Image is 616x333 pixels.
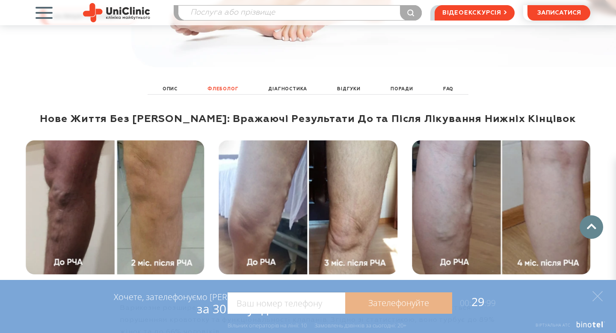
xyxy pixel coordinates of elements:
[537,10,581,16] span: записатися
[266,84,309,94] a: Діагностика
[441,84,456,94] a: Faq
[536,322,571,328] span: Віртуальна АТС
[228,292,345,314] input: Ваш номер телефону
[527,5,590,21] button: записатися
[114,291,273,315] div: Хочете, зателефонуємо [PERSON_NAME]
[484,297,496,309] span: :99
[228,322,406,329] div: Вільних операторів на лінії: 10 Замовлень дзвінків за сьогодні: 20+
[197,300,273,317] span: за 30 секунд?
[160,84,180,94] a: Опис
[460,297,471,309] span: 00:
[335,84,363,94] a: Відгуки
[442,6,501,20] span: відеоекскурсія
[526,321,605,333] a: Віртуальна АТС
[205,84,240,94] a: флеболог
[345,292,452,314] a: Зателефонуйте
[388,84,415,94] a: Поради
[435,5,515,21] a: відеоекскурсія
[452,294,496,309] span: 29
[26,113,590,125] div: Нове Життя Без [PERSON_NAME]: Вражаючі Результати До та Після Лікування Нижніх Кінцівок
[83,3,150,22] img: Uniclinic
[178,6,421,20] input: Послуга або прізвище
